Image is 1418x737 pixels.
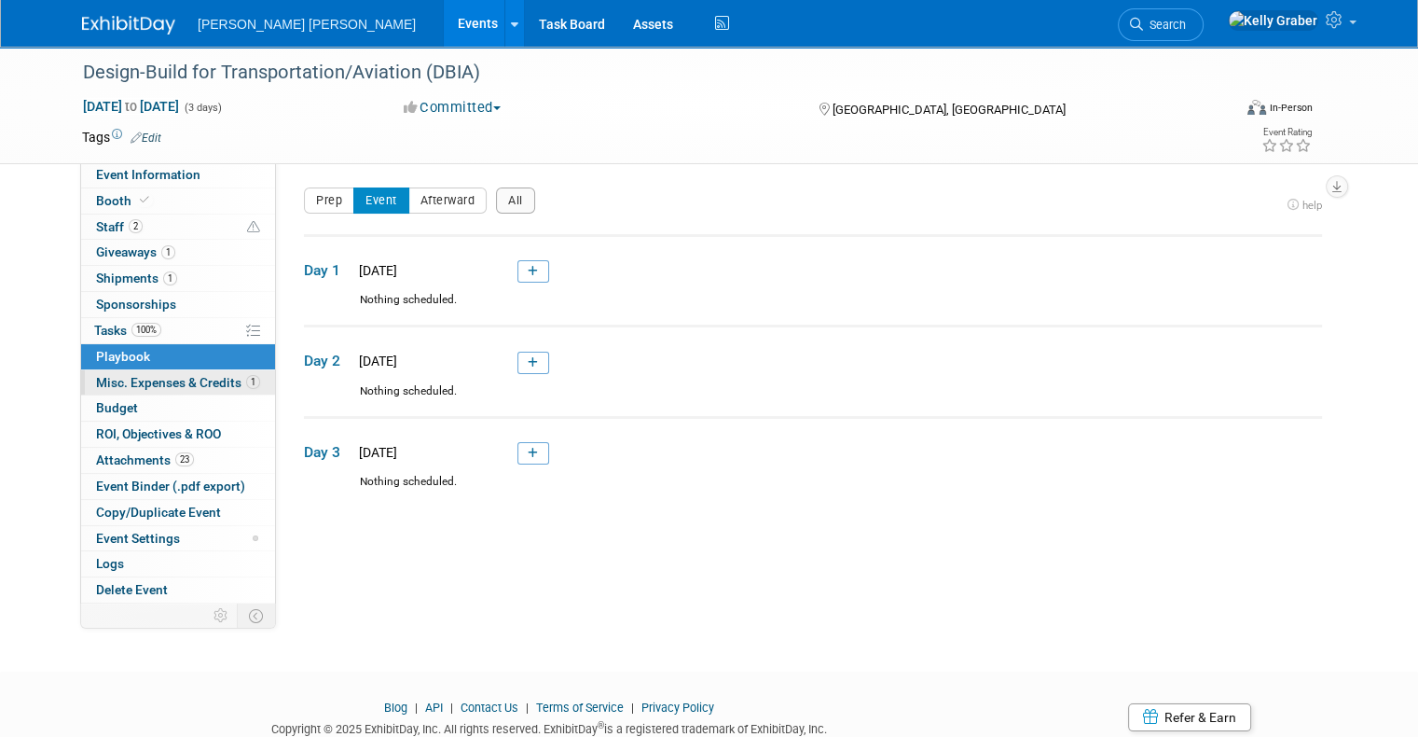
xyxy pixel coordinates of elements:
[175,452,194,466] span: 23
[353,354,397,368] span: [DATE]
[81,551,275,577] a: Logs
[161,245,175,259] span: 1
[81,422,275,447] a: ROI, Objectives & ROO
[304,351,351,371] span: Day 2
[253,535,258,541] span: Modified Layout
[96,349,150,364] span: Playbook
[641,701,714,715] a: Privacy Policy
[96,244,175,259] span: Giveaways
[96,271,177,285] span: Shipments
[536,701,624,715] a: Terms of Service
[397,98,508,118] button: Committed
[96,426,221,441] span: ROI, Objectives & ROO
[1143,18,1186,32] span: Search
[304,383,1322,416] div: Nothing scheduled.
[81,240,275,265] a: Giveaways1
[1128,703,1251,731] a: Refer & Earn
[81,318,275,343] a: Tasks100%
[496,188,535,214] button: All
[163,271,177,285] span: 1
[81,526,275,551] a: Event Settings
[82,98,180,115] span: [DATE] [DATE]
[1302,199,1322,212] span: help
[81,215,275,240] a: Staff2
[96,531,180,546] span: Event Settings
[96,556,124,571] span: Logs
[140,195,149,205] i: Booth reservation complete
[183,102,222,114] span: (3 days)
[304,292,1322,325] div: Nothing scheduled.
[81,370,275,396] a: Misc. Expenses & Credits1
[205,604,238,628] td: Personalize Event Tab Strip
[247,219,260,236] span: Potential Scheduling Conflict -- at least one attendee is tagged in another overlapping event.
[304,188,354,214] button: Prep
[410,701,422,715] span: |
[81,577,275,603] a: Delete Event
[82,16,175,35] img: ExhibitDay
[425,701,443,715] a: API
[122,99,140,114] span: to
[96,400,138,415] span: Budget
[81,188,275,214] a: Booth
[82,128,161,146] td: Tags
[598,720,604,730] sup: ®
[81,396,275,421] a: Budget
[96,375,260,390] span: Misc. Expenses & Credits
[81,344,275,369] a: Playbook
[461,701,518,715] a: Contact Us
[94,323,161,338] span: Tasks
[129,219,143,233] span: 2
[1247,100,1266,115] img: Format-Inperson.png
[76,56,1208,90] div: Design-Build for Transportation/Aviation (DBIA)
[1269,101,1313,115] div: In-Person
[304,260,351,281] span: Day 1
[81,448,275,473] a: Attachments23
[1261,128,1312,137] div: Event Rating
[384,701,407,715] a: Blog
[96,582,168,597] span: Delete Event
[96,505,221,520] span: Copy/Duplicate Event
[131,323,161,337] span: 100%
[408,188,488,214] button: Afterward
[96,297,176,312] span: Sponsorships
[1228,10,1318,31] img: Kelly Graber
[238,604,276,628] td: Toggle Event Tabs
[833,103,1066,117] span: [GEOGRAPHIC_DATA], [GEOGRAPHIC_DATA]
[304,442,351,463] span: Day 3
[446,701,458,715] span: |
[1118,8,1204,41] a: Search
[96,167,200,182] span: Event Information
[131,132,161,145] a: Edit
[81,474,275,499] a: Event Binder (.pdf export)
[353,445,397,460] span: [DATE]
[81,500,275,525] a: Copy/Duplicate Event
[626,701,639,715] span: |
[81,266,275,291] a: Shipments1
[246,375,260,389] span: 1
[96,479,245,494] span: Event Binder (.pdf export)
[353,188,409,214] button: Event
[304,474,1322,507] div: Nothing scheduled.
[81,162,275,188] a: Event Information
[353,263,397,278] span: [DATE]
[96,452,194,467] span: Attachments
[1131,97,1313,125] div: Event Format
[96,193,153,208] span: Booth
[81,292,275,317] a: Sponsorships
[521,701,533,715] span: |
[198,17,416,32] span: [PERSON_NAME] [PERSON_NAME]
[96,219,143,234] span: Staff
